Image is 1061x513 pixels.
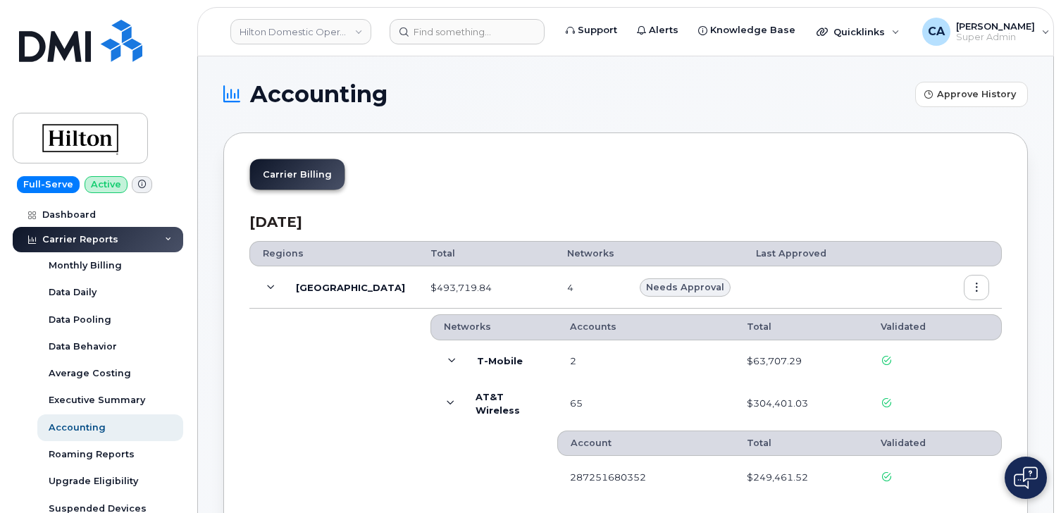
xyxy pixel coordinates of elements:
th: Last Approved [743,241,951,266]
h3: [DATE] [249,214,1002,230]
td: 4 [554,266,627,309]
span: $249,461.52 [747,471,808,484]
th: Networks [430,314,557,340]
td: $304,401.03 [734,383,868,425]
th: Total [734,431,868,456]
td: 287251680352 [557,456,734,498]
th: Networks [554,241,627,266]
th: Accounts [557,314,734,340]
span: Approve History [937,87,1016,101]
td: 65 [557,383,734,425]
img: Open chat [1014,466,1038,489]
td: $63,707.29 [734,340,868,383]
button: Approve History [915,82,1028,107]
b: [GEOGRAPHIC_DATA] [296,281,405,295]
th: Validated [868,431,1002,456]
th: Account [557,431,734,456]
th: Total [418,241,554,266]
td: $493,719.84 [418,266,554,309]
th: Total [734,314,868,340]
td: 2 [557,340,734,383]
b: AT&T Wireless [476,390,545,416]
th: Regions [249,241,418,266]
span: Accounting [250,84,387,105]
th: Validated [868,314,1002,340]
b: T-Mobile [477,354,523,368]
span: Needs Approval [646,280,724,294]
